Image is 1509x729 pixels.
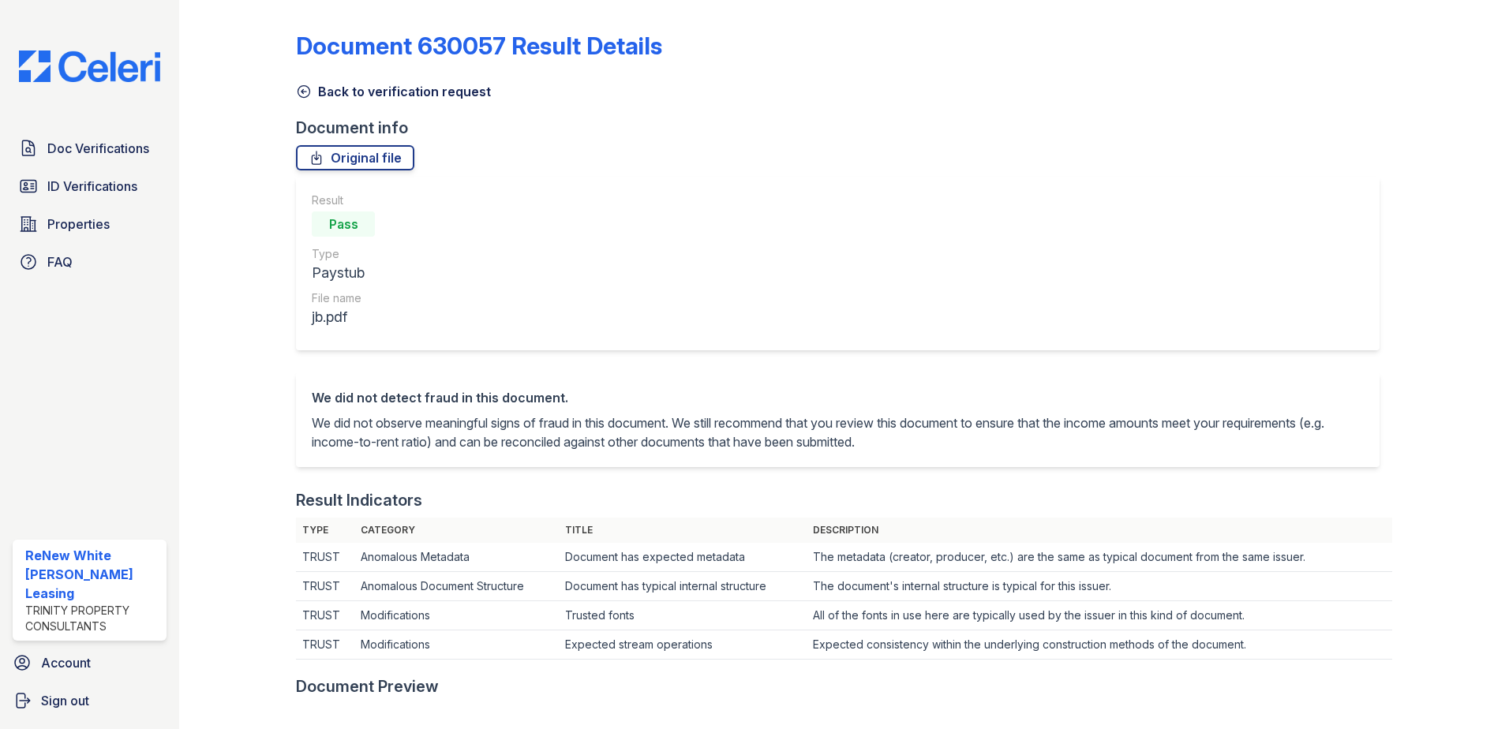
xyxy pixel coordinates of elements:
span: Doc Verifications [47,139,149,158]
th: Description [807,518,1392,543]
a: Document 630057 Result Details [296,32,662,60]
span: FAQ [47,252,73,271]
a: Account [6,647,173,679]
a: FAQ [13,246,167,278]
span: Account [41,653,91,672]
td: TRUST [296,543,354,572]
div: Paystub [312,262,375,284]
td: TRUST [296,601,354,630]
div: Document info [296,117,1392,139]
td: Anomalous Document Structure [354,572,559,601]
div: Trinity Property Consultants [25,603,160,634]
td: TRUST [296,630,354,660]
a: ID Verifications [13,170,167,202]
td: Document has typical internal structure [559,572,807,601]
div: Type [312,246,375,262]
a: Original file [296,145,414,170]
p: We did not observe meaningful signs of fraud in this document. We still recommend that you review... [312,413,1364,451]
div: Document Preview [296,675,439,697]
img: CE_Logo_Blue-a8612792a0a2168367f1c8372b55b34899dd931a85d93a1a3d3e32e68fde9ad4.png [6,50,173,82]
td: Document has expected metadata [559,543,807,572]
td: Anomalous Metadata [354,543,559,572]
td: All of the fonts in use here are typically used by the issuer in this kind of document. [807,601,1392,630]
div: Pass [312,211,375,237]
div: Result [312,193,375,208]
a: Doc Verifications [13,133,167,164]
td: TRUST [296,572,354,601]
th: Category [354,518,559,543]
td: Expected consistency within the underlying construction methods of the document. [807,630,1392,660]
span: Properties [47,215,110,234]
div: We did not detect fraud in this document. [312,388,1364,407]
div: ReNew White [PERSON_NAME] Leasing [25,546,160,603]
td: Modifications [354,601,559,630]
th: Type [296,518,354,543]
th: Title [559,518,807,543]
td: The document's internal structure is typical for this issuer. [807,572,1392,601]
td: The metadata (creator, producer, etc.) are the same as typical document from the same issuer. [807,543,1392,572]
div: jb.pdf [312,306,375,328]
td: Expected stream operations [559,630,807,660]
div: File name [312,290,375,306]
span: ID Verifications [47,177,137,196]
a: Properties [13,208,167,240]
div: Result Indicators [296,489,422,511]
a: Back to verification request [296,82,491,101]
a: Sign out [6,685,173,716]
td: Trusted fonts [559,601,807,630]
span: Sign out [41,691,89,710]
td: Modifications [354,630,559,660]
